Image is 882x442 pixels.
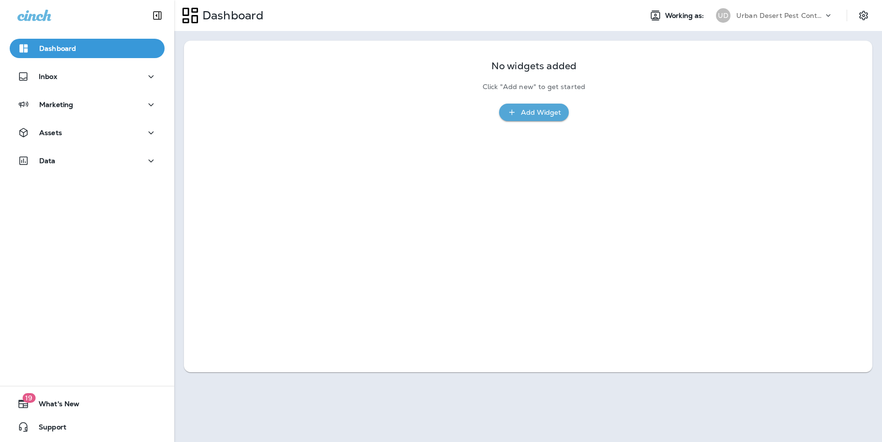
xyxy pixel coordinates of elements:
[10,95,165,114] button: Marketing
[198,8,263,23] p: Dashboard
[10,39,165,58] button: Dashboard
[483,83,585,91] p: Click "Add new" to get started
[29,400,79,412] span: What's New
[39,101,73,108] p: Marketing
[10,151,165,170] button: Data
[144,6,171,25] button: Collapse Sidebar
[39,45,76,52] p: Dashboard
[491,62,577,70] p: No widgets added
[39,157,56,165] p: Data
[855,7,872,24] button: Settings
[736,12,823,19] p: Urban Desert Pest Control
[39,129,62,137] p: Assets
[10,417,165,437] button: Support
[22,393,35,403] span: 19
[665,12,706,20] span: Working as:
[499,104,569,122] button: Add Widget
[29,423,66,435] span: Support
[10,123,165,142] button: Assets
[10,67,165,86] button: Inbox
[521,107,561,119] div: Add Widget
[716,8,730,23] div: UD
[10,394,165,413] button: 19What's New
[39,73,57,80] p: Inbox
